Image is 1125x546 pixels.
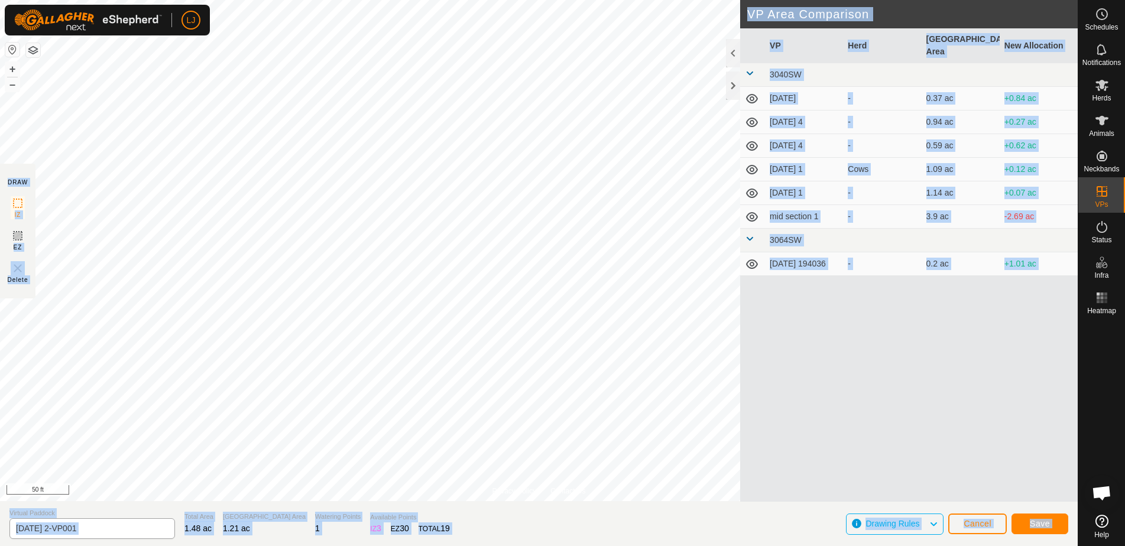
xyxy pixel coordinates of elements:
[1095,201,1108,208] span: VPs
[377,524,381,533] span: 3
[765,110,843,134] td: [DATE] 4
[1084,165,1119,173] span: Neckbands
[765,205,843,229] td: mid section 1
[848,92,916,105] div: -
[492,486,536,496] a: Privacy Policy
[15,210,21,219] span: IZ
[315,512,361,522] span: Watering Points
[8,275,28,284] span: Delete
[922,110,1000,134] td: 0.94 ac
[1000,158,1078,181] td: +0.12 ac
[1089,130,1114,137] span: Animals
[1094,272,1108,279] span: Infra
[848,187,916,199] div: -
[843,28,921,63] th: Herd
[315,524,320,533] span: 1
[1000,134,1078,158] td: +0.62 ac
[1011,513,1068,534] button: Save
[747,7,1078,21] h2: VP Area Comparison
[922,158,1000,181] td: 1.09 ac
[765,28,843,63] th: VP
[922,134,1000,158] td: 0.59 ac
[1078,510,1125,543] a: Help
[1092,95,1111,102] span: Herds
[770,70,802,79] span: 3040SW
[419,522,450,535] div: TOTAL
[848,258,916,270] div: -
[5,43,20,57] button: Reset Map
[765,181,843,205] td: [DATE] 1
[1094,531,1109,538] span: Help
[922,205,1000,229] td: 3.9 ac
[8,178,28,187] div: DRAW
[765,134,843,158] td: [DATE] 4
[770,235,802,245] span: 3064SW
[922,87,1000,110] td: 0.37 ac
[848,139,916,152] div: -
[14,9,162,31] img: Gallagher Logo
[14,243,22,252] span: EZ
[9,508,175,518] span: Virtual Paddock
[865,519,919,528] span: Drawing Rules
[370,522,381,535] div: IZ
[1082,59,1121,66] span: Notifications
[1000,87,1078,110] td: +0.84 ac
[187,14,196,27] span: LJ
[1085,24,1118,31] span: Schedules
[550,486,585,496] a: Contact Us
[922,181,1000,205] td: 1.14 ac
[848,163,916,175] div: Cows
[11,261,25,275] img: VP
[223,512,306,522] span: [GEOGRAPHIC_DATA] Area
[223,524,250,533] span: 1.21 ac
[1000,110,1078,134] td: +0.27 ac
[1084,475,1120,511] div: Open chat
[765,158,843,181] td: [DATE] 1
[5,62,20,76] button: +
[922,252,1000,276] td: 0.2 ac
[1030,519,1050,528] span: Save
[848,116,916,128] div: -
[1000,252,1078,276] td: +1.01 ac
[440,524,450,533] span: 19
[1000,28,1078,63] th: New Allocation
[184,512,213,522] span: Total Area
[26,43,40,57] button: Map Layers
[922,28,1000,63] th: [GEOGRAPHIC_DATA] Area
[964,519,991,528] span: Cancel
[948,513,1007,534] button: Cancel
[5,77,20,92] button: –
[184,524,212,533] span: 1.48 ac
[391,522,409,535] div: EZ
[765,87,843,110] td: [DATE]
[765,252,843,276] td: [DATE] 194036
[370,512,450,522] span: Available Points
[848,210,916,223] div: -
[1091,236,1111,243] span: Status
[1000,205,1078,229] td: -2.69 ac
[1087,307,1116,314] span: Heatmap
[1000,181,1078,205] td: +0.07 ac
[400,524,409,533] span: 30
